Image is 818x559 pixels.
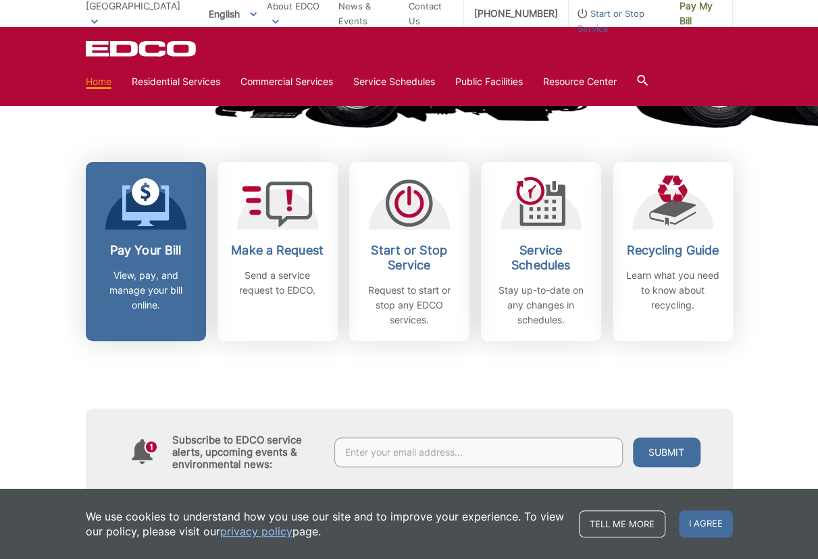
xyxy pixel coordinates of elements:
[228,243,328,258] h2: Make a Request
[543,74,617,89] a: Resource Center
[172,434,321,471] h4: Subscribe to EDCO service alerts, upcoming events & environmental news:
[96,243,196,258] h2: Pay Your Bill
[220,524,292,539] a: privacy policy
[86,509,565,539] p: We use cookies to understand how you use our site and to improve your experience. To view our pol...
[455,74,523,89] a: Public Facilities
[579,510,665,537] a: Tell me more
[353,74,435,89] a: Service Schedules
[86,74,111,89] a: Home
[481,162,601,341] a: Service Schedules Stay up-to-date on any changes in schedules.
[633,437,700,467] button: Submit
[613,162,733,341] a: Recycling Guide Learn what you need to know about recycling.
[359,283,459,327] p: Request to start or stop any EDCO services.
[623,243,723,258] h2: Recycling Guide
[334,437,623,467] input: Enter your email address...
[96,268,196,313] p: View, pay, and manage your bill online.
[199,3,267,25] span: English
[491,283,591,327] p: Stay up-to-date on any changes in schedules.
[491,243,591,273] h2: Service Schedules
[240,74,333,89] a: Commercial Services
[228,268,328,298] p: Send a service request to EDCO.
[623,268,723,313] p: Learn what you need to know about recycling.
[679,510,733,537] span: I agree
[132,74,220,89] a: Residential Services
[359,243,459,273] h2: Start or Stop Service
[86,41,198,57] a: EDCD logo. Return to the homepage.
[86,162,206,341] a: Pay Your Bill View, pay, and manage your bill online.
[218,162,338,341] a: Make a Request Send a service request to EDCO.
